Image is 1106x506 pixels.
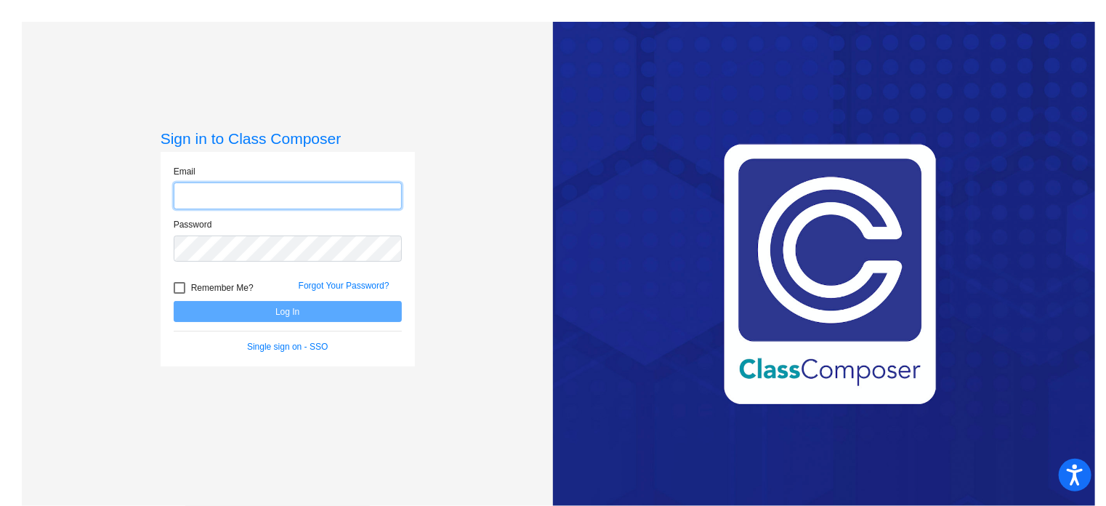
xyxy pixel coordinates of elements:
[174,165,195,178] label: Email
[161,129,415,148] h3: Sign in to Class Composer
[299,281,389,291] a: Forgot Your Password?
[247,342,328,352] a: Single sign on - SSO
[174,301,402,322] button: Log In
[191,279,254,297] span: Remember Me?
[174,218,212,231] label: Password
